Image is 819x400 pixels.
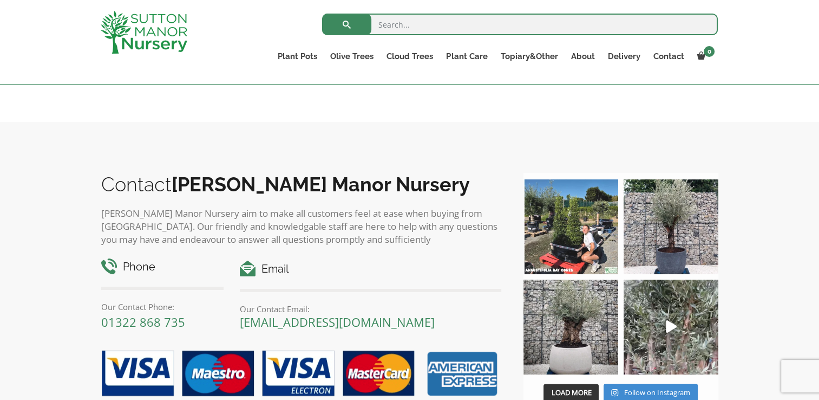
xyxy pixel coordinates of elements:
[564,49,601,64] a: About
[624,280,718,375] img: New arrivals Monday morning of beautiful olive trees 🤩🤩 The weather is beautiful this summer, gre...
[101,300,224,313] p: Our Contact Phone:
[494,49,564,64] a: Topiary&Other
[624,388,690,397] span: Follow on Instagram
[523,280,618,375] img: Check out this beauty we potted at our nursery today ❤️‍🔥 A huge, ancient gnarled Olive tree plan...
[101,259,224,275] h4: Phone
[380,49,440,64] a: Cloud Trees
[666,320,677,333] svg: Play
[611,389,618,397] svg: Instagram
[624,179,718,274] img: A beautiful multi-stem Spanish Olive tree potted in our luxurious fibre clay pots 😍😍
[601,49,646,64] a: Delivery
[624,280,718,375] a: Play
[240,302,501,315] p: Our Contact Email:
[240,314,435,330] a: [EMAIL_ADDRESS][DOMAIN_NAME]
[271,49,324,64] a: Plant Pots
[101,207,502,246] p: [PERSON_NAME] Manor Nursery aim to make all customers feel at ease when buying from [GEOGRAPHIC_D...
[551,388,591,397] span: Load More
[440,49,494,64] a: Plant Care
[240,261,501,278] h4: Email
[704,46,715,57] span: 0
[322,14,718,35] input: Search...
[690,49,718,64] a: 0
[324,49,380,64] a: Olive Trees
[101,314,185,330] a: 01322 868 735
[523,179,618,274] img: Our elegant & picturesque Angustifolia Cones are an exquisite addition to your Bay Tree collectio...
[172,173,470,196] b: [PERSON_NAME] Manor Nursery
[101,11,187,54] img: logo
[101,173,502,196] h2: Contact
[646,49,690,64] a: Contact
